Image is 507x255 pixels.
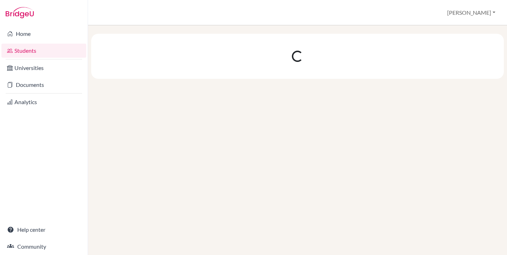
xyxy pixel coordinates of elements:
a: Help center [1,223,86,237]
a: Analytics [1,95,86,109]
a: Documents [1,78,86,92]
a: Students [1,44,86,58]
button: [PERSON_NAME] [444,6,499,19]
a: Community [1,240,86,254]
a: Universities [1,61,86,75]
a: Home [1,27,86,41]
img: Bridge-U [6,7,34,18]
